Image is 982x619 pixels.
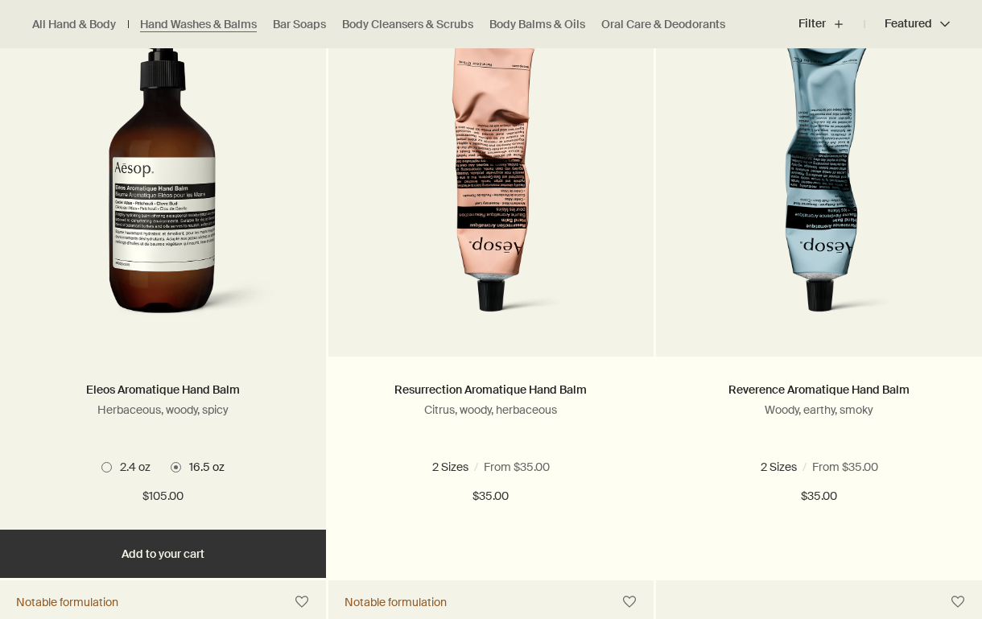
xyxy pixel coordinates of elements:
span: $105.00 [142,487,184,506]
a: Reverence Aromatique Hand Balm in aluminium tube [656,35,982,357]
a: Reverence Aromatique Hand Balm [728,382,910,397]
button: Save to cabinet [287,588,316,617]
p: Citrus, woody, herbaceous [353,402,630,417]
div: Notable formulation [345,595,447,609]
span: $35.00 [801,487,837,506]
div: Notable formulation [16,595,118,609]
img: Resurrection Aromatique Hand Balm in aluminium tube [365,35,617,332]
button: Save to cabinet [943,588,972,617]
p: Woody, earthy, smoky [680,402,958,417]
span: 2.4 oz [112,460,151,474]
a: All Hand & Body [32,17,116,32]
span: 16.5 oz [181,460,225,474]
span: 16.5 oz [837,460,881,474]
span: 2.6 oz [440,460,478,474]
span: 2.4 oz [768,460,807,474]
p: Herbaceous, woody, spicy [24,402,302,417]
a: Hand Washes & Balms [140,17,257,32]
a: Body Cleansers & Scrubs [342,17,473,32]
a: Resurrection Aromatique Hand Balm [394,382,587,397]
button: Filter [798,5,864,43]
span: 16.5 oz [509,460,552,474]
span: $35.00 [472,487,509,506]
img: Reverence Aromatique Hand Balm in aluminium tube [694,35,945,332]
a: Eleos Aromatique Hand Balm [86,382,240,397]
img: Eleos Aromatique Hand Balm in a recycled plastic bottle. [43,35,283,332]
a: Resurrection Aromatique Hand Balm in aluminium tube [328,35,654,357]
button: Featured [864,5,950,43]
a: Body Balms & Oils [489,17,585,32]
button: Save to cabinet [615,588,644,617]
a: Oral Care & Deodorants [601,17,725,32]
a: Bar Soaps [273,17,326,32]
